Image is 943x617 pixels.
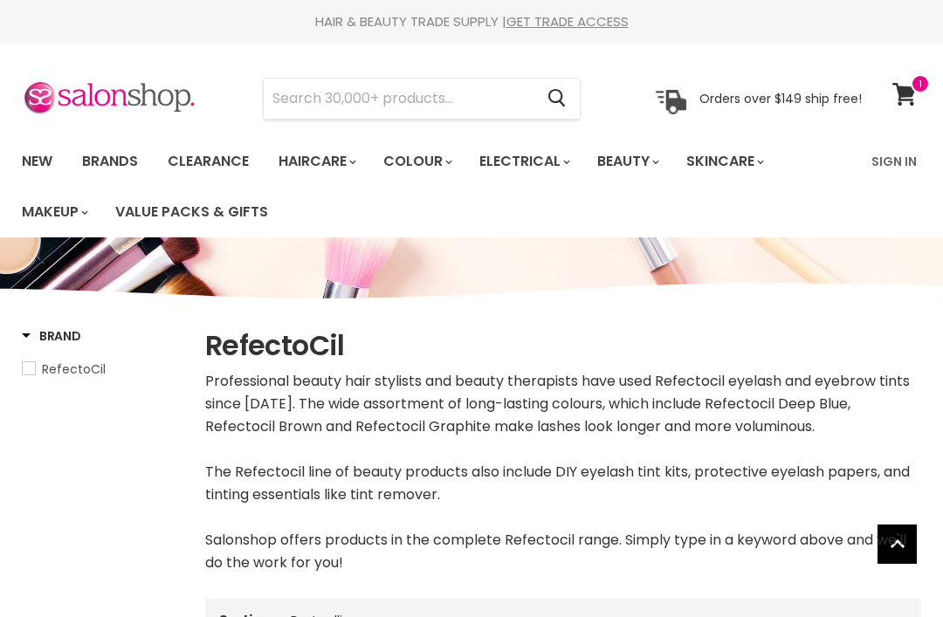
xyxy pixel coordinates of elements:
[506,12,629,31] a: GET TRADE ACCESS
[265,143,367,180] a: Haircare
[466,143,581,180] a: Electrical
[42,360,106,378] span: RefectoCil
[263,78,581,120] form: Product
[370,143,463,180] a: Colour
[673,143,774,180] a: Skincare
[9,194,99,230] a: Makeup
[22,327,81,345] h3: Brand
[861,143,927,180] a: Sign In
[9,143,65,180] a: New
[22,360,183,379] a: RefectoCil
[9,136,861,237] ul: Main menu
[205,327,921,364] h1: RefectoCil
[699,90,862,106] p: Orders over $149 ship free!
[584,143,670,180] a: Beauty
[264,79,533,119] input: Search
[102,194,281,230] a: Value Packs & Gifts
[69,143,151,180] a: Brands
[533,79,580,119] button: Search
[155,143,262,180] a: Clearance
[205,370,921,574] div: Professional beauty hair stylists and beauty therapists have used Refectocil eyelash and eyebrow ...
